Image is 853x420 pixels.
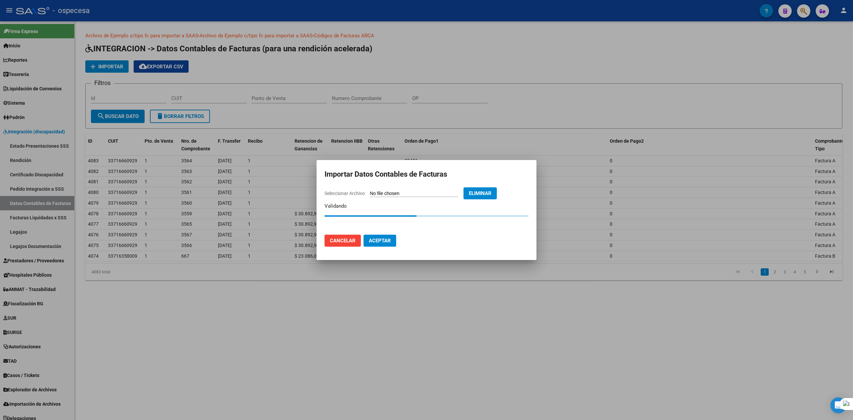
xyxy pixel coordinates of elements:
[325,235,361,247] button: Cancelar
[325,203,347,209] span: Validando
[364,235,396,247] button: Aceptar
[469,190,491,196] span: Eliminar
[463,187,497,199] button: Eliminar
[830,397,846,413] div: Open Intercom Messenger
[325,168,528,181] h2: Importar Datos Contables de Facturas
[369,238,391,244] span: Aceptar
[325,191,365,196] span: Seleccionar Archivo
[330,238,356,244] span: Cancelar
